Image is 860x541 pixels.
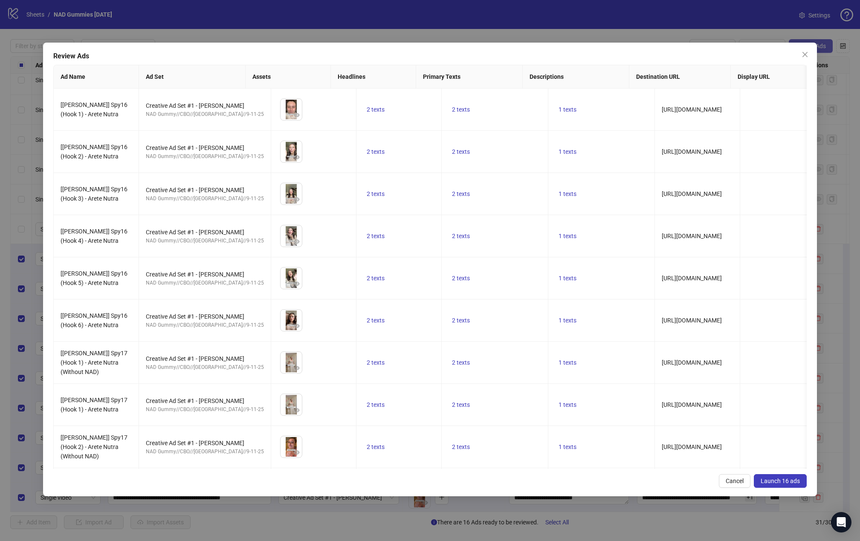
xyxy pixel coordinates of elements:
[281,310,302,331] img: Asset 1
[146,438,264,448] div: Creative Ad Set #1 - [PERSON_NAME]
[294,239,300,245] span: eye
[61,434,127,460] span: [[PERSON_NAME]] Spy17 (Hook 2) - Arete Nutra (Without NAD)
[281,268,302,289] img: Asset 1
[292,405,302,415] button: Preview
[452,275,470,282] span: 2 texts
[555,400,580,410] button: 1 texts
[294,196,300,202] span: eye
[146,227,264,237] div: Creative Ad Set #1 - [PERSON_NAME]
[363,442,388,452] button: 2 texts
[292,110,302,120] button: Preview
[292,321,302,331] button: Preview
[146,195,264,203] div: NAD Gummy//CBO//[GEOGRAPHIC_DATA]//9-11-25
[662,275,722,282] span: [URL][DOMAIN_NAME]
[452,359,470,366] span: 2 texts
[559,401,576,408] span: 1 texts
[452,233,470,239] span: 2 texts
[662,401,722,408] span: [URL][DOMAIN_NAME]
[559,443,576,450] span: 1 texts
[61,144,127,160] span: [[PERSON_NAME]] Spy16 (Hook 2) - Arete Nutra
[555,231,580,241] button: 1 texts
[146,312,264,321] div: Creative Ad Set #1 - [PERSON_NAME]
[449,273,473,283] button: 2 texts
[367,317,385,324] span: 2 texts
[294,365,300,371] span: eye
[146,110,264,118] div: NAD Gummy//CBO//[GEOGRAPHIC_DATA]//9-11-25
[559,317,576,324] span: 1 texts
[146,363,264,371] div: NAD Gummy//CBO//[GEOGRAPHIC_DATA]//9-11-25
[281,225,302,247] img: Asset 1
[367,275,385,282] span: 2 texts
[292,447,302,458] button: Preview
[292,194,302,204] button: Preview
[662,233,722,239] span: [URL][DOMAIN_NAME]
[761,478,800,484] span: Launch 16 ads
[559,190,576,197] span: 1 texts
[294,407,300,413] span: eye
[61,397,127,413] span: [[PERSON_NAME]] Spy17 (Hook 1) - Arete Nutra
[367,148,385,155] span: 2 texts
[292,152,302,162] button: Preview
[555,147,580,157] button: 1 texts
[363,147,388,157] button: 2 texts
[61,312,127,328] span: [[PERSON_NAME]] Spy16 (Hook 6) - Arete Nutra
[449,400,473,410] button: 2 texts
[363,357,388,368] button: 2 texts
[754,474,807,488] button: Launch 16 ads
[452,190,470,197] span: 2 texts
[292,236,302,247] button: Preview
[331,65,416,89] th: Headlines
[281,183,302,204] img: Asset 1
[61,186,127,202] span: [[PERSON_NAME]] Spy16 (Hook 3) - Arete Nutra
[292,279,302,289] button: Preview
[559,106,576,113] span: 1 texts
[449,231,473,241] button: 2 texts
[61,270,127,286] span: [[PERSON_NAME]] Spy16 (Hook 5) - Arete Nutra
[146,448,264,456] div: NAD Gummy//CBO//[GEOGRAPHIC_DATA]//9-11-25
[146,101,264,110] div: Creative Ad Set #1 - [PERSON_NAME]
[294,154,300,160] span: eye
[452,401,470,408] span: 2 texts
[146,153,264,161] div: NAD Gummy//CBO//[GEOGRAPHIC_DATA]//9-11-25
[281,141,302,162] img: Asset 1
[146,237,264,245] div: NAD Gummy//CBO//[GEOGRAPHIC_DATA]//9-11-25
[61,101,127,118] span: [[PERSON_NAME]] Spy16 (Hook 1) - Arete Nutra
[452,106,470,113] span: 2 texts
[726,478,744,484] span: Cancel
[146,396,264,406] div: Creative Ad Set #1 - [PERSON_NAME]
[452,148,470,155] span: 2 texts
[416,65,523,89] th: Primary Texts
[662,148,722,155] span: [URL][DOMAIN_NAME]
[449,189,473,199] button: 2 texts
[449,147,473,157] button: 2 texts
[246,65,331,89] th: Assets
[555,357,580,368] button: 1 texts
[731,65,816,89] th: Display URL
[292,363,302,373] button: Preview
[363,273,388,283] button: 2 texts
[363,400,388,410] button: 2 texts
[294,281,300,287] span: eye
[54,65,139,89] th: Ad Name
[559,148,576,155] span: 1 texts
[662,190,722,197] span: [URL][DOMAIN_NAME]
[555,442,580,452] button: 1 texts
[798,48,812,61] button: Close
[146,321,264,329] div: NAD Gummy//CBO//[GEOGRAPHIC_DATA]//9-11-25
[294,323,300,329] span: eye
[146,279,264,287] div: NAD Gummy//CBO//[GEOGRAPHIC_DATA]//9-11-25
[281,436,302,458] img: Asset 1
[146,354,264,363] div: Creative Ad Set #1 - [PERSON_NAME]
[363,104,388,115] button: 2 texts
[555,273,580,283] button: 1 texts
[281,99,302,120] img: Asset 1
[367,233,385,239] span: 2 texts
[662,359,722,366] span: [URL][DOMAIN_NAME]
[559,233,576,239] span: 1 texts
[802,51,808,58] span: close
[281,352,302,373] img: Asset 1
[449,442,473,452] button: 2 texts
[452,443,470,450] span: 2 texts
[719,474,750,488] button: Cancel
[61,228,127,244] span: [[PERSON_NAME]] Spy16 (Hook 4) - Arete Nutra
